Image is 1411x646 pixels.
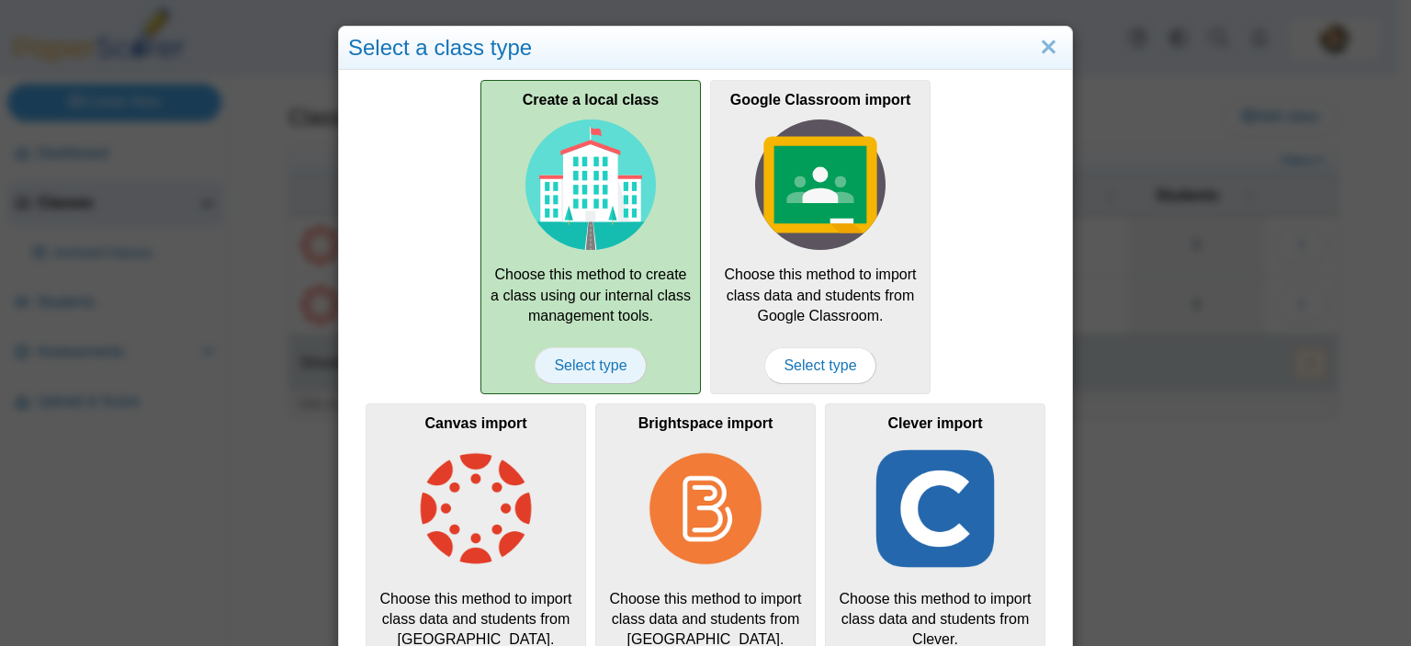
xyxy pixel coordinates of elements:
[535,347,646,384] span: Select type
[730,92,910,108] b: Google Classroom import
[424,415,526,431] b: Canvas import
[638,415,773,431] b: Brightspace import
[640,444,771,574] img: class-type-brightspace.png
[1034,32,1063,63] a: Close
[887,415,982,431] b: Clever import
[710,80,931,394] div: Choose this method to import class data and students from Google Classroom.
[710,80,931,394] a: Google Classroom import Choose this method to import class data and students from Google Classroo...
[755,119,886,250] img: class-type-google-classroom.svg
[339,27,1072,70] div: Select a class type
[870,444,1000,574] img: class-type-clever.png
[523,92,660,108] b: Create a local class
[480,80,701,394] a: Create a local class Choose this method to create a class using our internal class management too...
[525,119,656,250] img: class-type-local.svg
[480,80,701,394] div: Choose this method to create a class using our internal class management tools.
[764,347,875,384] span: Select type
[411,444,541,574] img: class-type-canvas.png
